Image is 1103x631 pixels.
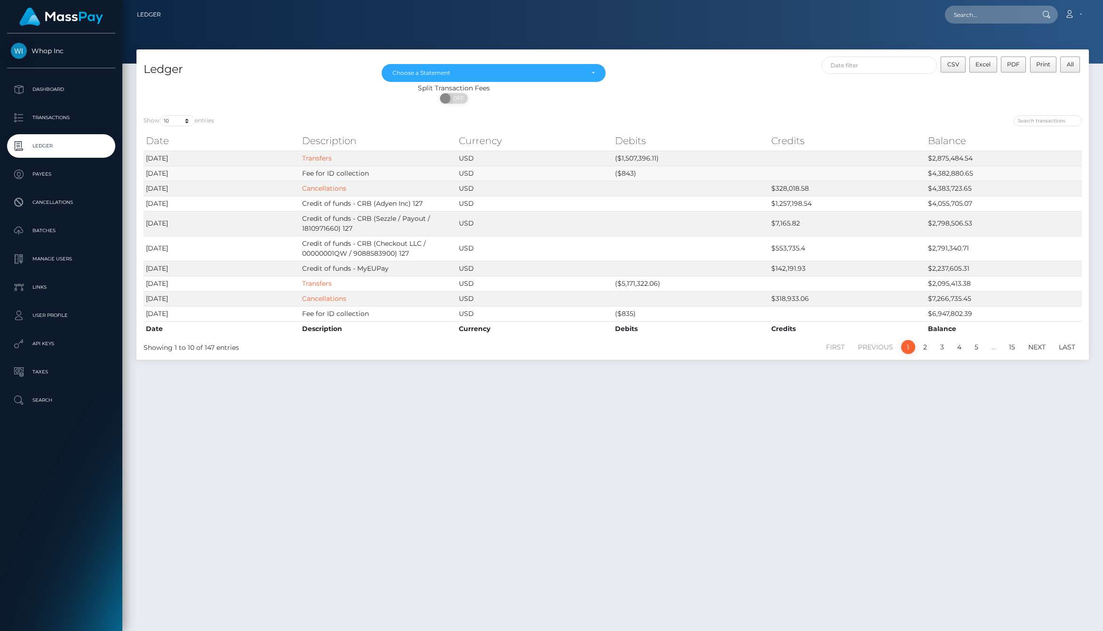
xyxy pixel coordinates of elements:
[456,181,613,196] td: USD
[769,181,925,196] td: $328,018.58
[392,69,584,77] div: Choose a Statement
[456,276,613,291] td: USD
[926,236,1082,261] td: $2,791,340.71
[11,195,112,210] p: Cancellations
[1067,61,1074,68] span: All
[445,93,469,104] span: OFF
[769,291,925,306] td: $318,933.06
[1030,57,1057,73] button: Print
[945,6,1033,24] input: Search...
[7,106,115,129] a: Transactions
[7,275,115,299] a: Links
[769,236,925,261] td: $553,735.4
[456,166,613,181] td: USD
[11,337,112,351] p: API Keys
[7,47,115,55] span: Whop Inc
[926,211,1082,236] td: $2,798,506.53
[11,252,112,266] p: Manage Users
[11,111,112,125] p: Transactions
[7,247,115,271] a: Manage Users
[926,151,1082,166] td: $2,875,484.54
[456,211,613,236] td: USD
[769,321,925,336] th: Credits
[926,131,1082,150] th: Balance
[926,166,1082,181] td: $4,382,880.65
[300,166,456,181] td: Fee for ID collection
[11,280,112,294] p: Links
[300,321,456,336] th: Description
[918,340,932,354] a: 2
[1060,57,1080,73] button: All
[613,306,769,321] td: ($835)
[613,131,769,150] th: Debits
[941,57,966,73] button: CSV
[947,61,959,68] span: CSV
[926,291,1082,306] td: $7,266,735.45
[926,306,1082,321] td: $6,947,802.39
[144,151,300,166] td: [DATE]
[144,291,300,306] td: [DATE]
[137,5,161,24] a: Ledger
[11,393,112,407] p: Search
[456,321,613,336] th: Currency
[144,306,300,321] td: [DATE]
[300,131,456,150] th: Description
[901,340,915,354] a: 1
[1004,340,1020,354] a: 15
[144,166,300,181] td: [DATE]
[926,276,1082,291] td: $2,095,413.38
[300,261,456,276] td: Credit of funds - MyEUPay
[7,134,115,158] a: Ledger
[769,261,925,276] td: $142,191.93
[935,340,949,354] a: 3
[769,211,925,236] td: $7,165.82
[11,365,112,379] p: Taxes
[769,196,925,211] td: $1,257,198.54
[613,321,769,336] th: Debits
[144,61,368,78] h4: Ledger
[382,64,606,82] button: Choose a Statement
[7,388,115,412] a: Search
[11,139,112,153] p: Ledger
[7,304,115,327] a: User Profile
[300,306,456,321] td: Fee for ID collection
[300,196,456,211] td: Credit of funds - CRB (Adyen Inc) 127
[1023,340,1051,354] a: Next
[456,261,613,276] td: USD
[1007,61,1020,68] span: PDF
[1036,61,1050,68] span: Print
[822,57,937,74] input: Date filter
[11,167,112,181] p: Payees
[11,224,112,238] p: Batches
[456,236,613,261] td: USD
[7,191,115,214] a: Cancellations
[144,261,300,276] td: [DATE]
[926,196,1082,211] td: $4,055,705.07
[144,115,214,126] label: Show entries
[1054,340,1080,354] a: Last
[456,196,613,211] td: USD
[926,261,1082,276] td: $2,237,605.31
[7,78,115,101] a: Dashboard
[136,83,771,93] div: Split Transaction Fees
[144,236,300,261] td: [DATE]
[769,131,925,150] th: Credits
[144,276,300,291] td: [DATE]
[144,181,300,196] td: [DATE]
[926,321,1082,336] th: Balance
[11,308,112,323] p: User Profile
[613,151,769,166] td: ($1,507,396.11)
[1001,57,1026,73] button: PDF
[1014,115,1082,126] input: Search transactions
[975,61,991,68] span: Excel
[144,321,300,336] th: Date
[7,162,115,186] a: Payees
[302,154,332,162] a: Transfers
[144,196,300,211] td: [DATE]
[144,131,300,150] th: Date
[11,82,112,97] p: Dashboard
[19,8,103,26] img: MassPay Logo
[7,219,115,243] a: Batches
[7,360,115,384] a: Taxes
[952,340,967,354] a: 4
